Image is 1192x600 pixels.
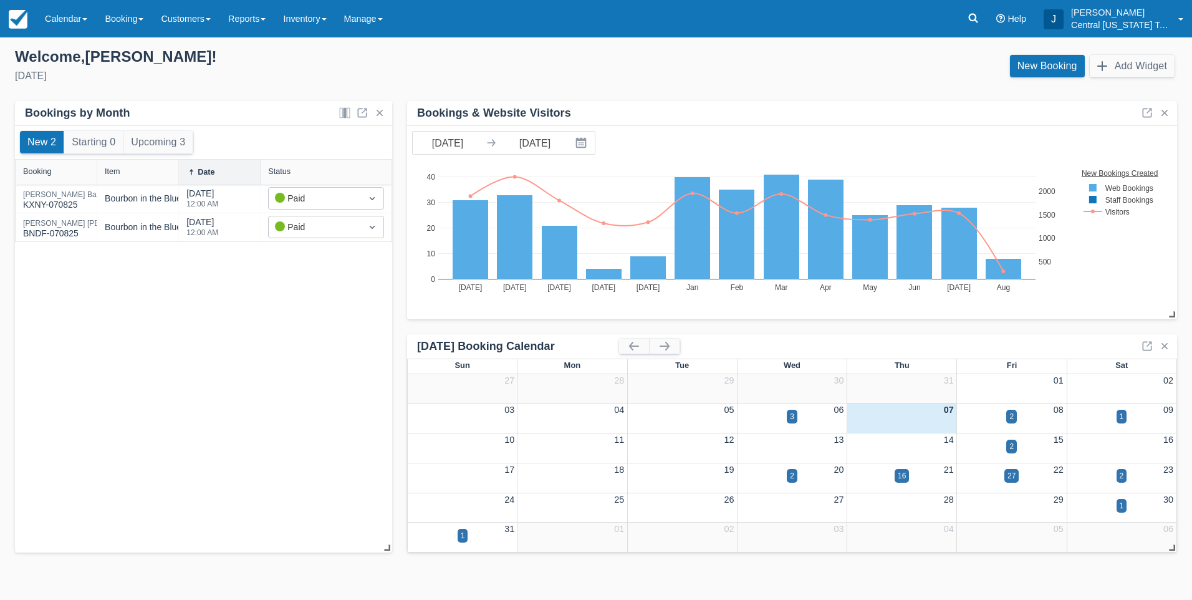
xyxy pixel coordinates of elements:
div: 12:00 AM [186,229,218,236]
a: 25 [614,495,624,505]
p: [PERSON_NAME] [1071,6,1171,19]
div: 27 [1007,470,1016,481]
a: 29 [1054,495,1064,505]
div: 16 [898,470,906,481]
div: [DATE] Booking Calendar [417,339,619,354]
a: 15 [1054,435,1064,445]
a: 03 [834,524,844,534]
span: Dropdown icon [366,221,378,233]
span: Tue [675,360,689,370]
div: Paid [275,191,355,205]
a: 19 [724,465,734,475]
a: 06 [834,405,844,415]
a: 10 [504,435,514,445]
a: 22 [1054,465,1064,475]
a: 31 [944,375,954,385]
a: 21 [944,465,954,475]
div: 12:00 AM [186,200,218,208]
div: KXNY-070825 [23,191,103,211]
div: Bourbon in the Bluegrass Small Group Tours-[GEOGRAPHIC_DATA] area pickup (up to 4 guests) - 2025 [105,221,509,234]
div: Bookings & Website Visitors [417,106,571,120]
div: Booking [23,167,52,176]
span: Mon [564,360,581,370]
div: 3 [790,411,794,422]
a: 29 [724,375,734,385]
button: Add Widget [1090,55,1175,77]
img: checkfront-main-nav-mini-logo.png [9,10,27,29]
a: 12 [724,435,734,445]
a: 18 [614,465,624,475]
div: Status [268,167,291,176]
a: 08 [1054,405,1064,415]
button: Interact with the calendar and add the check-in date for your trip. [570,132,595,154]
a: 27 [834,495,844,505]
a: 04 [614,405,624,415]
div: 1 [1120,500,1124,511]
div: BNDF-070825 [23,220,149,240]
div: Item [105,167,120,176]
div: 2 [1009,441,1014,452]
div: 2 [1009,411,1014,422]
a: 06 [1163,524,1173,534]
a: New Booking [1010,55,1085,77]
a: 30 [834,375,844,385]
a: 03 [504,405,514,415]
a: 27 [504,375,514,385]
a: 09 [1163,405,1173,415]
div: J [1044,9,1064,29]
div: [DATE] [15,69,586,84]
a: 14 [944,435,954,445]
a: 24 [504,495,514,505]
a: 02 [724,524,734,534]
div: Paid [275,220,355,234]
a: 28 [614,375,624,385]
a: 01 [614,524,624,534]
a: 04 [944,524,954,534]
a: 02 [1163,375,1173,385]
p: Central [US_STATE] Tours [1071,19,1171,31]
a: 30 [1163,495,1173,505]
span: Fri [1007,360,1017,370]
span: Dropdown icon [366,192,378,205]
a: 13 [834,435,844,445]
a: [PERSON_NAME] BareKXNY-070825 [23,196,103,201]
a: 17 [504,465,514,475]
span: Sat [1115,360,1128,370]
a: 11 [614,435,624,445]
div: 2 [790,470,794,481]
div: 1 [461,530,465,541]
span: Sun [454,360,469,370]
a: 01 [1054,375,1064,385]
div: [DATE] [186,187,218,215]
div: Welcome , [PERSON_NAME] ! [15,47,586,66]
input: End Date [500,132,570,154]
a: 31 [504,524,514,534]
span: Thu [895,360,910,370]
a: 05 [1054,524,1064,534]
button: New 2 [20,131,64,153]
a: 26 [724,495,734,505]
a: 20 [834,465,844,475]
div: 2 [1120,470,1124,481]
div: 1 [1120,411,1124,422]
text: New Bookings Created [1083,168,1160,177]
div: Date [198,168,214,177]
input: Start Date [413,132,483,154]
div: [PERSON_NAME] [PERSON_NAME] [23,220,149,227]
div: Bookings by Month [25,106,130,120]
a: [PERSON_NAME] [PERSON_NAME]BNDF-070825 [23,225,149,230]
a: 28 [944,495,954,505]
span: Help [1007,14,1026,24]
div: Bourbon in the Bluegrass Small Group Tours-[GEOGRAPHIC_DATA] area pickup (up to 4 guests) - 2025 [105,192,509,205]
span: Wed [784,360,800,370]
a: 23 [1163,465,1173,475]
button: Starting 0 [64,131,123,153]
a: 05 [724,405,734,415]
button: Upcoming 3 [123,131,193,153]
div: [PERSON_NAME] Bare [23,191,103,198]
div: [DATE] [186,216,218,244]
a: 07 [944,405,954,415]
a: 16 [1163,435,1173,445]
i: Help [996,14,1005,23]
